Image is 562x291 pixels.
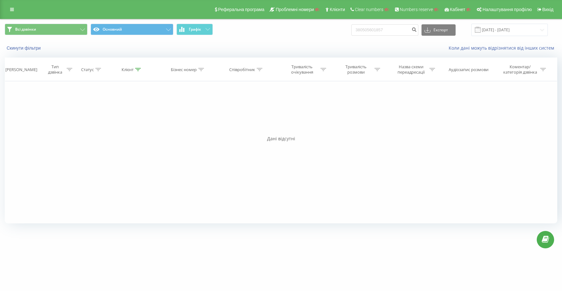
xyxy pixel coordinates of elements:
[482,7,532,12] span: Налаштування профілю
[5,45,44,51] button: Скинути фільтри
[351,24,418,36] input: Пошук за номером
[122,67,134,72] div: Клієнт
[285,64,319,75] div: Тривалість очікування
[355,7,383,12] span: Clear numbers
[81,67,94,72] div: Статус
[171,67,197,72] div: Бізнес номер
[400,7,433,12] span: Numbers reserve
[5,24,87,35] button: Всі дзвінки
[421,24,456,36] button: Експорт
[218,7,265,12] span: Реферальна програма
[5,67,37,72] div: [PERSON_NAME]
[449,67,488,72] div: Аудіозапис розмови
[394,64,428,75] div: Назва схеми переадресації
[91,24,173,35] button: Основний
[502,64,539,75] div: Коментар/категорія дзвінка
[330,7,345,12] span: Клієнти
[189,27,201,32] span: Графік
[542,7,553,12] span: Вихід
[449,45,557,51] a: Коли дані можуть відрізнятися вiд інших систем
[229,67,255,72] div: Співробітник
[450,7,465,12] span: Кабінет
[339,64,373,75] div: Тривалість розмови
[276,7,314,12] span: Проблемні номери
[15,27,36,32] span: Всі дзвінки
[176,24,213,35] button: Графік
[5,136,557,142] div: Дані відсутні
[45,64,65,75] div: Тип дзвінка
